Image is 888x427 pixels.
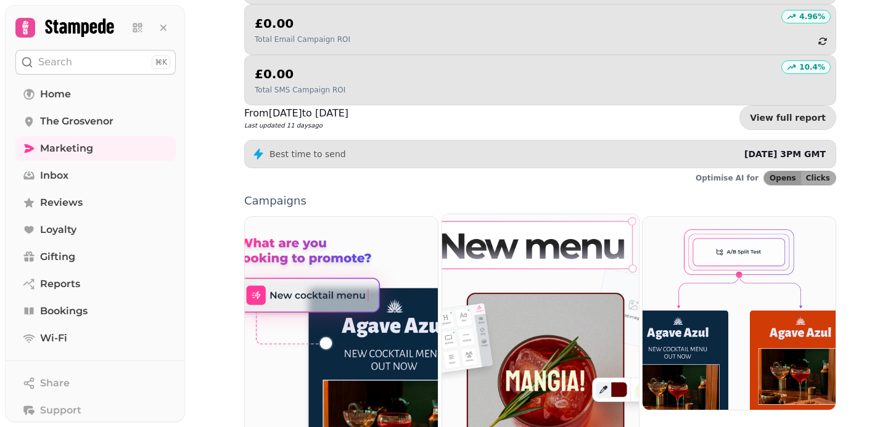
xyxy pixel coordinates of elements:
[244,195,836,206] p: Campaigns
[15,218,176,242] a: Loyalty
[15,109,176,134] a: The Grosvenor
[255,35,350,44] p: Total Email Campaign ROI
[255,85,345,95] p: Total SMS Campaign ROI
[799,12,825,22] p: 4.96 %
[40,222,76,237] span: Loyalty
[255,65,345,83] h2: £0.00
[15,50,176,75] button: Search⌘K
[40,304,88,319] span: Bookings
[15,272,176,296] a: Reports
[764,171,801,185] button: Opens
[15,136,176,161] a: Marketing
[806,174,830,182] span: Clicks
[812,31,833,52] button: refresh
[15,371,176,396] button: Share
[152,55,170,69] div: ⌘K
[15,398,176,423] button: Support
[40,114,113,129] span: The Grosvenor
[696,173,758,183] p: Optimise AI for
[255,15,350,32] h2: £0.00
[770,174,796,182] span: Opens
[799,62,825,72] p: 10.4 %
[15,82,176,107] a: Home
[244,121,348,130] p: Last updated 11 days ago
[15,190,176,215] a: Reviews
[801,171,836,185] button: Clicks
[40,277,80,291] span: Reports
[40,250,75,264] span: Gifting
[40,403,81,418] span: Support
[40,195,83,210] span: Reviews
[15,163,176,188] a: Inbox
[643,217,836,410] img: Workflows (coming soon)
[15,326,176,351] a: Wi-Fi
[40,168,68,183] span: Inbox
[269,148,346,160] p: Best time to send
[744,149,826,159] span: [DATE] 3PM GMT
[15,245,176,269] a: Gifting
[38,55,72,70] p: Search
[244,106,348,121] p: From [DATE] to [DATE]
[40,376,70,391] span: Share
[40,141,93,156] span: Marketing
[40,331,67,346] span: Wi-Fi
[40,87,71,102] span: Home
[15,299,176,323] a: Bookings
[739,105,836,130] a: View full report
